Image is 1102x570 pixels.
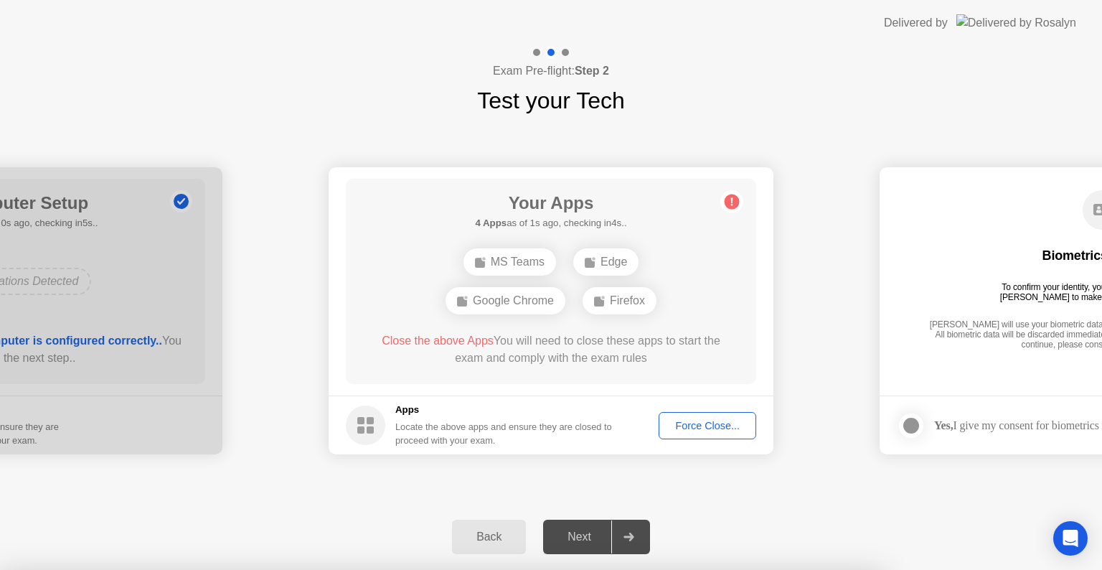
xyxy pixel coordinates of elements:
[493,62,609,80] h4: Exam Pre-flight:
[547,531,611,543] div: Next
[664,420,751,431] div: Force Close...
[395,420,613,447] div: Locate the above apps and ensure they are closed to proceed with your exam.
[583,287,656,314] div: Firefox
[477,83,625,118] h1: Test your Tech
[934,419,953,431] strong: Yes,
[382,335,494,347] span: Close the above Apps
[475,216,626,230] h5: as of 1s ago, checking in4s..
[475,218,507,228] b: 4 Apps
[1053,521,1088,556] div: Open Intercom Messenger
[395,403,613,417] h5: Apps
[884,14,948,32] div: Delivered by
[475,190,626,216] h1: Your Apps
[573,248,639,276] div: Edge
[456,531,522,543] div: Back
[956,14,1076,31] img: Delivered by Rosalyn
[463,248,556,276] div: MS Teams
[575,65,609,77] b: Step 2
[367,332,736,367] div: You will need to close these apps to start the exam and comply with the exam rules
[446,287,565,314] div: Google Chrome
